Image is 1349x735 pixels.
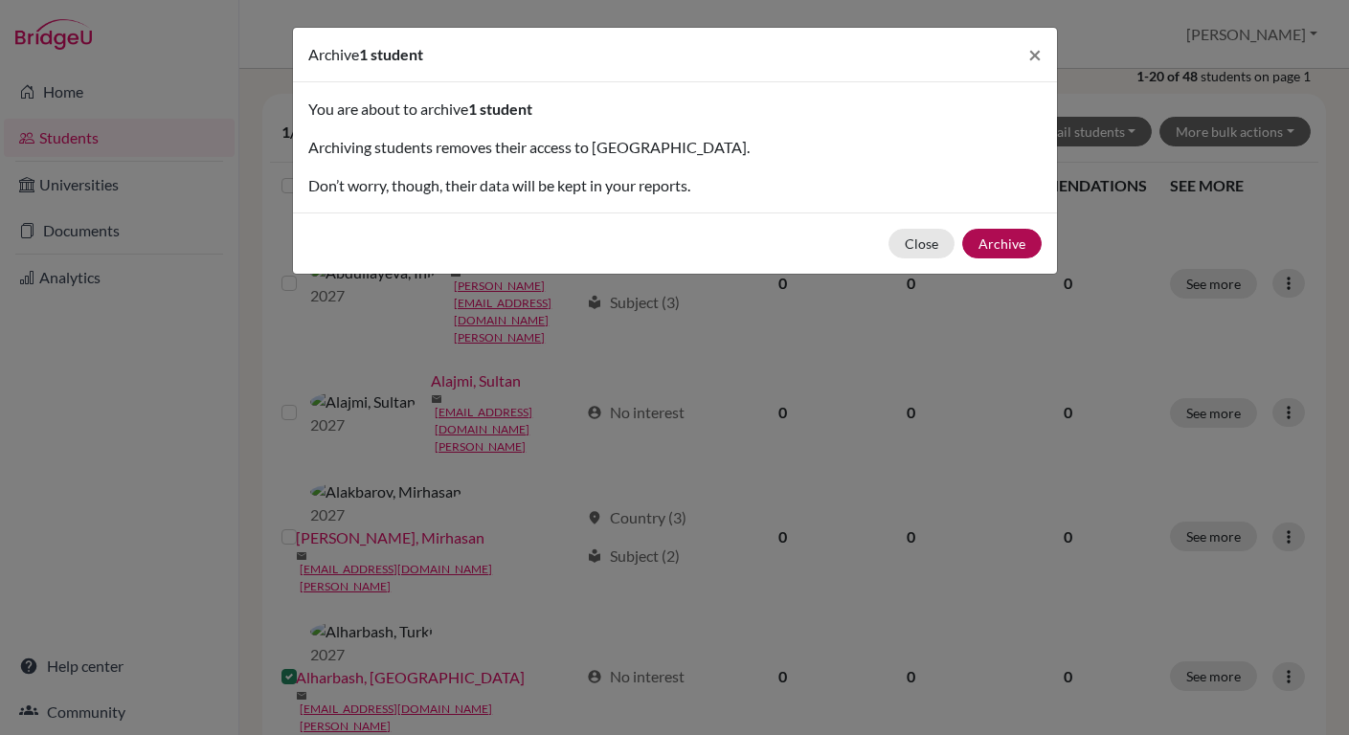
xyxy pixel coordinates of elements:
button: Archive [962,229,1042,258]
span: 1 student [359,45,423,63]
span: 1 student [468,100,532,118]
p: You are about to archive [308,98,1042,121]
span: Archive [308,45,359,63]
p: Archiving students removes their access to [GEOGRAPHIC_DATA]. [308,136,1042,159]
button: Close [888,229,955,258]
button: Close [1013,28,1057,81]
p: Don’t worry, though, their data will be kept in your reports. [308,174,1042,197]
span: × [1028,40,1042,68]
